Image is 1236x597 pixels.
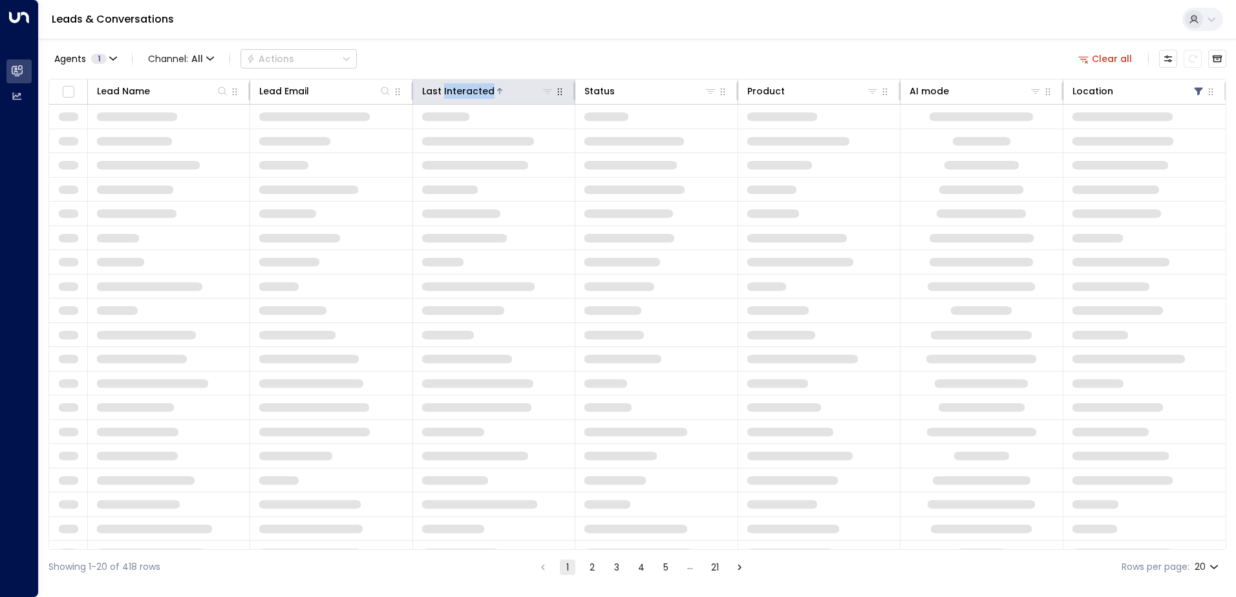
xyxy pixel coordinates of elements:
[143,50,219,68] button: Channel:All
[747,83,785,99] div: Product
[1208,50,1226,68] button: Archived Leads
[1159,50,1177,68] button: Customize
[191,54,203,64] span: All
[1072,83,1205,99] div: Location
[422,83,495,99] div: Last Interacted
[584,83,716,99] div: Status
[1072,83,1113,99] div: Location
[48,560,160,574] div: Showing 1-20 of 418 rows
[97,83,229,99] div: Lead Name
[1195,558,1221,576] div: 20
[707,560,723,575] button: Go to page 21
[683,560,698,575] div: …
[747,83,879,99] div: Product
[52,12,174,26] a: Leads & Conversations
[1122,560,1189,574] label: Rows per page:
[732,560,747,575] button: Go to next page
[634,560,649,575] button: Go to page 4
[584,560,600,575] button: Go to page 2
[48,50,122,68] button: Agents1
[259,83,391,99] div: Lead Email
[560,560,575,575] button: page 1
[259,83,309,99] div: Lead Email
[97,83,150,99] div: Lead Name
[535,559,748,575] nav: pagination navigation
[422,83,554,99] div: Last Interacted
[1073,50,1138,68] button: Clear all
[658,560,674,575] button: Go to page 5
[609,560,624,575] button: Go to page 3
[246,53,294,65] div: Actions
[910,83,949,99] div: AI mode
[910,83,1041,99] div: AI mode
[240,49,357,68] button: Actions
[584,83,615,99] div: Status
[240,49,357,68] div: Button group with a nested menu
[91,54,107,64] span: 1
[1184,50,1202,68] span: Refresh
[54,54,86,63] span: Agents
[143,50,219,68] span: Channel:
